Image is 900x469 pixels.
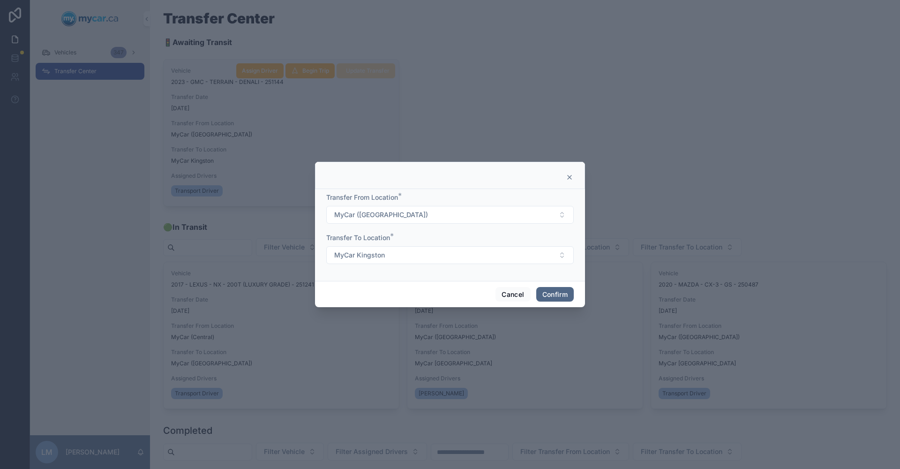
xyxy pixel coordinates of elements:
[326,234,390,242] span: Transfer To Location
[536,287,574,302] button: Confirm
[334,250,385,260] span: MyCar Kingston
[334,210,428,219] span: MyCar ([GEOGRAPHIC_DATA])
[326,193,398,201] span: Transfer From Location
[326,246,574,264] button: Select Button
[326,206,574,224] button: Select Button
[495,287,530,302] button: Cancel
